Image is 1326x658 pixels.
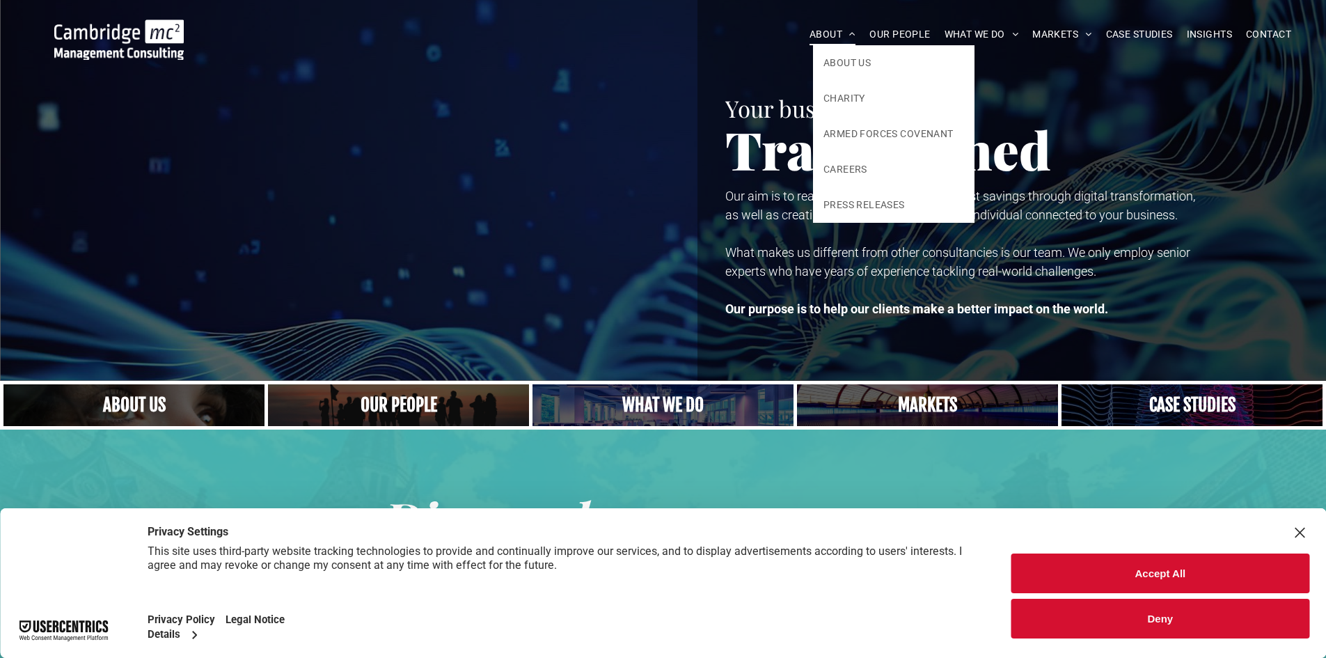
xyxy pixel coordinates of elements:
a: CHARITY [813,81,974,116]
span: PRESS RELEASES [823,198,905,212]
span: Transformed [725,114,1051,184]
span: What makes us different from other consultancies is our team. We only employ senior experts who h... [725,245,1190,279]
a: CAREERS [813,152,974,187]
span: Diamond [384,486,590,551]
span: Your business [725,93,869,123]
a: CONTACT [1239,24,1298,45]
span: CHARITY [823,91,865,106]
span: Our aim is to realise increased growth and cost savings through digital transformation, as well a... [725,189,1195,222]
a: WHAT WE DO [938,24,1026,45]
a: Close up of woman's face, centered on her eyes [3,384,265,426]
span: ABOUT [810,24,856,45]
a: INSIGHTS [1180,24,1239,45]
a: Our Markets | Cambridge Management Consulting [797,384,1058,426]
a: OUR PEOPLE [862,24,937,45]
a: Your Business Transformed | Cambridge Management Consulting [54,22,184,36]
a: A crowd in silhouette at sunset, on a rise or lookout point [268,384,529,426]
span: CAREERS [823,162,867,177]
a: MARKETS [1025,24,1098,45]
a: ARMED FORCES COVENANT [813,116,974,152]
strong: Our purpose is to help our clients make a better impact on the world. [725,301,1108,316]
img: Go to Homepage [54,19,184,60]
a: CASE STUDIES [1099,24,1180,45]
a: CASE STUDIES | See an Overview of All Our Case Studies | Cambridge Management Consulting [1061,384,1323,426]
a: A yoga teacher lifting his whole body off the ground in the peacock pose [532,384,794,426]
a: ABOUT US [813,45,974,81]
a: ABOUT [803,24,863,45]
span: ABOUT US [823,56,871,70]
a: PRESS RELEASES [813,187,974,223]
span: ARMED FORCES COVENANT [823,127,954,141]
